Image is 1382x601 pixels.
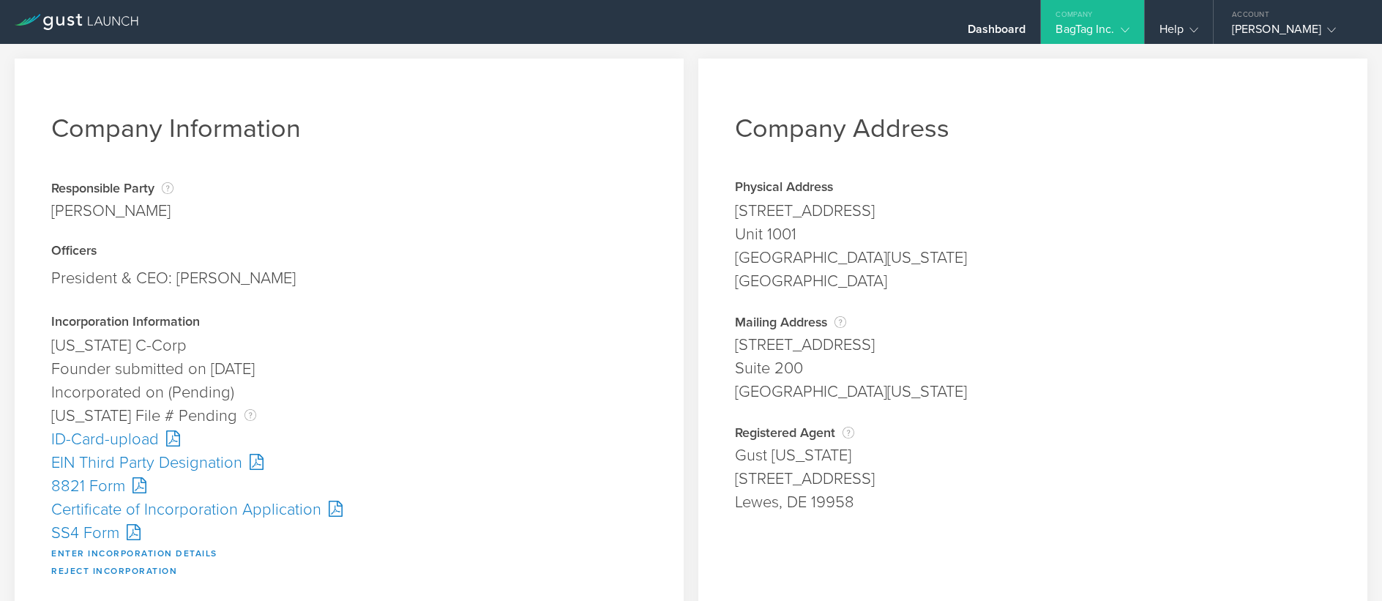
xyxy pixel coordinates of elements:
div: Gust [US_STATE] [735,444,1331,467]
div: Registered Agent [735,425,1331,440]
button: Enter Incorporation Details [51,545,217,562]
iframe: Chat Widget [1309,531,1382,601]
div: [STREET_ADDRESS] [735,333,1331,357]
div: Responsible Party [51,181,173,195]
div: [STREET_ADDRESS] [735,467,1331,490]
div: [GEOGRAPHIC_DATA][US_STATE] [735,246,1331,269]
div: [PERSON_NAME] [1232,22,1356,44]
div: Officers [51,244,647,259]
div: SS4 Form [51,521,647,545]
div: [PERSON_NAME] [51,199,173,223]
div: Dashboard [968,22,1026,44]
div: ID-Card-upload [51,428,647,451]
h1: Company Information [51,113,647,144]
div: [US_STATE] C-Corp [51,334,647,357]
div: [GEOGRAPHIC_DATA][US_STATE] [735,380,1331,403]
div: Certificate of Incorporation Application [51,498,647,521]
div: Incorporated on (Pending) [51,381,647,404]
div: 8821 Form [51,474,647,498]
h1: Company Address [735,113,1331,144]
div: [US_STATE] File # Pending [51,404,647,428]
button: Reject Incorporation [51,562,177,580]
div: BagTag Inc. [1056,22,1129,44]
div: Mailing Address [735,315,1331,329]
div: Founder submitted on [DATE] [51,357,647,381]
div: EIN Third Party Designation [51,451,647,474]
div: Suite 200 [735,357,1331,380]
div: [STREET_ADDRESS] [735,199,1331,223]
div: Incorporation Information [51,316,647,330]
div: Help [1159,22,1198,44]
div: Physical Address [735,181,1331,195]
div: President & CEO: [PERSON_NAME] [51,263,647,294]
div: [GEOGRAPHIC_DATA] [735,269,1331,293]
div: Lewes, DE 19958 [735,490,1331,514]
div: Unit 1001 [735,223,1331,246]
